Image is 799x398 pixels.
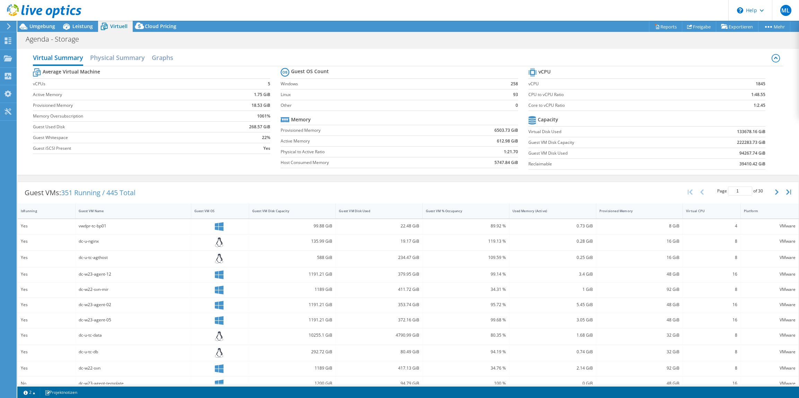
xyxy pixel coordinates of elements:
h2: Virtual Summary [33,51,83,66]
label: Other [281,102,487,109]
div: Yes [21,237,72,245]
div: 8 [686,237,737,245]
b: 268.57 GiB [249,123,270,130]
div: No [21,380,72,387]
div: 1191.21 GiB [252,301,332,309]
b: 5 [268,80,270,87]
input: jump to page [728,187,752,196]
div: 94.79 GiB [339,380,419,387]
span: 351 Running / 445 Total [61,188,135,197]
div: Yes [21,301,72,309]
div: 3.05 GiB [512,316,592,324]
div: Guest VM Name [79,209,179,213]
svg: \n [737,7,743,14]
b: 1:48.55 [751,91,765,98]
div: dc-u-tc-db [79,348,188,356]
label: Provisioned Memory [33,102,213,109]
div: 22.48 GiB [339,222,419,230]
div: VMware [744,316,796,324]
div: 32 GiB [599,348,679,356]
div: 0 GiB [512,380,592,387]
b: 1:21.70 [504,148,518,155]
div: Guest VM Disk Capacity [252,209,324,213]
div: 1200 GiB [252,380,332,387]
div: VMware [744,222,796,230]
label: Reclaimable [528,161,679,167]
label: Guest iSCSI Present [33,145,213,152]
b: 5747.84 GiB [494,159,518,166]
label: Core to vCPU Ratio [528,102,703,109]
div: 1191.21 GiB [252,316,332,324]
div: VMware [744,301,796,309]
label: Memory Oversubscription [33,113,213,120]
b: Capacity [538,116,558,123]
div: 100 % [426,380,506,387]
div: 48 GiB [599,270,679,278]
div: 234.47 GiB [339,254,419,261]
b: 39410.42 GiB [739,161,765,167]
div: VMware [744,380,796,387]
b: 1845 [756,80,765,87]
label: Windows [281,80,487,87]
div: 8 [686,331,737,339]
div: 16 GiB [599,237,679,245]
div: 80.49 GiB [339,348,419,356]
div: Guest VM % Occupancy [426,209,498,213]
div: 95.72 % [426,301,506,309]
div: 8 [686,286,737,293]
div: dc-w23-agent-template [79,380,188,387]
div: 372.16 GiB [339,316,419,324]
b: 6503.73 GiB [494,127,518,134]
div: Platform [744,209,787,213]
div: 1189 GiB [252,364,332,372]
b: 93 [513,91,518,98]
label: vCPUs [33,80,213,87]
div: dc-w23-agent-12 [79,270,188,278]
div: VMware [744,286,796,293]
div: 8 [686,254,737,261]
div: 0.28 GiB [512,237,592,245]
div: dc-w23-agent-05 [79,316,188,324]
a: 2 [19,388,40,397]
div: 10255.1 GiB [252,331,332,339]
label: Host Consumed Memory [281,159,444,166]
span: 30 [758,188,763,194]
div: Yes [21,222,72,230]
div: 99.68 % [426,316,506,324]
div: Yes [21,316,72,324]
div: 99.14 % [426,270,506,278]
div: 4 [686,222,737,230]
b: 258 [511,80,518,87]
b: vCPU [538,68,551,75]
div: Guest VM OS [194,209,237,213]
div: VMware [744,237,796,245]
div: Yes [21,270,72,278]
div: Yes [21,364,72,372]
div: 48 GiB [599,301,679,309]
b: Average Virtual Machine [43,68,100,75]
div: 99.88 GiB [252,222,332,230]
div: 8 [686,348,737,356]
div: 109.59 % [426,254,506,261]
div: IsRunning [21,209,64,213]
b: Guest OS Count [291,68,329,75]
div: 3.4 GiB [512,270,592,278]
div: 0.74 GiB [512,348,592,356]
b: 1:2.45 [754,102,765,109]
label: Guest Used Disk [33,123,213,130]
b: 1061% [257,113,270,120]
div: VMware [744,331,796,339]
div: 16 [686,316,737,324]
span: Cloud Pricing [145,23,176,29]
b: 94267.74 GiB [739,150,765,157]
b: 222283.73 GiB [737,139,765,146]
label: Guest Whitespace [33,134,213,141]
div: dc-w22-svn-mir [79,286,188,293]
div: 16 [686,270,737,278]
a: Reports [649,21,682,32]
div: 48 GiB [599,380,679,387]
span: Umgebung [29,23,55,29]
label: Active Memory [33,91,213,98]
div: 0.73 GiB [512,222,592,230]
div: 1191.21 GiB [252,270,332,278]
